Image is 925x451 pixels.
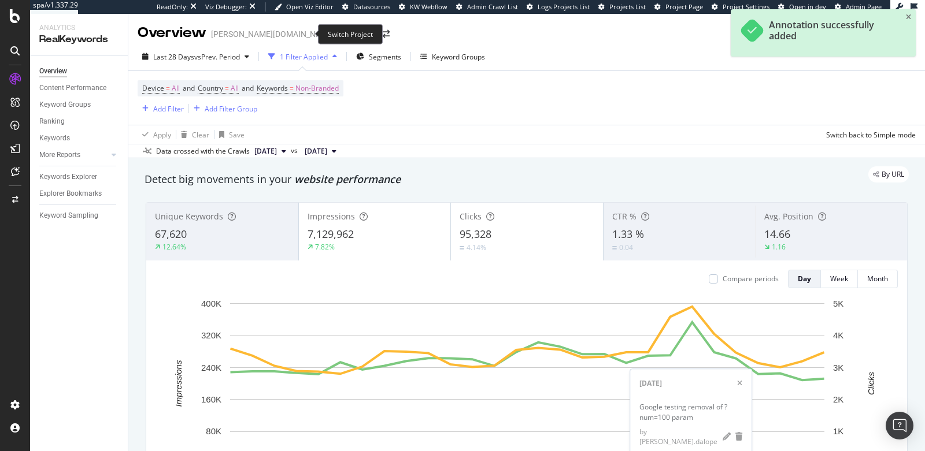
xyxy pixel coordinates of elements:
[410,2,447,11] span: KW Webflow
[39,65,67,77] div: Overview
[399,2,447,12] a: KW Webflow
[822,125,916,144] button: Switch back to Simple mode
[778,2,826,12] a: Open in dev
[735,427,742,446] div: trash
[206,426,221,436] text: 80K
[308,227,354,241] span: 7,129,962
[866,371,876,394] text: Clicks
[138,23,206,43] div: Overview
[300,144,341,158] button: [DATE]
[39,23,119,33] div: Analytics
[764,211,813,222] span: Avg. Position
[712,2,769,12] a: Project Settings
[460,246,464,249] img: Equal
[789,2,826,11] span: Open in dev
[201,299,221,308] text: 400K
[460,227,491,241] span: 95,328
[821,270,858,288] button: Week
[39,115,65,128] div: Ranking
[723,2,769,11] span: Project Settings
[155,211,223,222] span: Unique Keywords
[295,80,339,96] span: Non-Branded
[290,83,294,93] span: =
[39,210,120,222] a: Keyword Sampling
[868,166,909,182] div: legacy label
[39,99,91,111] div: Keyword Groups
[280,52,328,62] div: 1 Filter Applied
[353,2,390,11] span: Datasources
[769,20,895,42] div: Annotation successfully added
[153,52,194,62] span: Last 28 Days
[639,427,723,446] div: by [PERSON_NAME].dalope
[39,82,106,94] div: Content Performance
[867,274,888,284] div: Month
[225,83,229,93] span: =
[39,33,119,46] div: RealKeywords
[772,242,786,252] div: 1.16
[242,83,254,93] span: and
[173,360,183,407] text: Impressions
[527,2,590,12] a: Logs Projects List
[456,2,518,12] a: Admin Crawl List
[342,2,390,12] a: Datasources
[737,379,742,389] div: xmark
[833,330,843,340] text: 4K
[886,412,913,439] div: Open Intercom Messenger
[639,402,742,422] div: Google testing removal of ?num=100 param
[723,427,731,446] div: pencil
[39,99,120,111] a: Keyword Groups
[286,2,334,11] span: Open Viz Editor
[194,52,240,62] span: vs Prev. Period
[383,30,390,38] div: arrow-right-arrow-left
[833,426,843,436] text: 1K
[214,125,245,144] button: Save
[538,2,590,11] span: Logs Projects List
[369,52,401,62] span: Segments
[798,274,811,284] div: Day
[833,299,843,308] text: 5K
[205,2,247,12] div: Viz Debugger:
[432,52,485,62] div: Keyword Groups
[156,146,250,156] div: Data crossed with the Crawls
[467,2,518,11] span: Admin Crawl List
[835,2,882,12] a: Admin Page
[39,132,70,144] div: Keywords
[229,130,245,140] div: Save
[257,83,288,93] span: Keywords
[612,211,637,222] span: CTR %
[39,82,120,94] a: Content Performance
[39,149,80,161] div: More Reports
[39,171,97,183] div: Keywords Explorer
[189,102,257,115] button: Add Filter Group
[39,65,120,77] a: Overview
[157,2,188,12] div: ReadOnly:
[39,188,102,200] div: Explorer Bookmarks
[211,28,378,40] div: [PERSON_NAME][DOMAIN_NAME] Weekly (JS)
[205,104,257,114] div: Add Filter Group
[172,80,180,96] span: All
[308,211,355,222] span: Impressions
[833,394,843,404] text: 2K
[176,125,209,144] button: Clear
[318,24,383,44] div: Switch Project
[416,47,490,66] button: Keyword Groups
[166,83,170,93] span: =
[201,330,221,340] text: 320K
[142,83,164,93] span: Device
[665,2,703,11] span: Project Page
[882,171,904,178] span: By URL
[826,130,916,140] div: Switch back to Simple mode
[460,211,482,222] span: Clicks
[39,210,98,222] div: Keyword Sampling
[764,227,790,241] span: 14.66
[198,83,223,93] span: Country
[723,274,779,284] div: Compare periods
[138,102,184,115] button: Add Filter
[315,242,335,252] div: 7.82%
[788,270,821,288] button: Day
[39,115,120,128] a: Ranking
[598,2,646,12] a: Projects List
[201,363,221,372] text: 240K
[153,130,171,140] div: Apply
[291,146,300,156] span: vs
